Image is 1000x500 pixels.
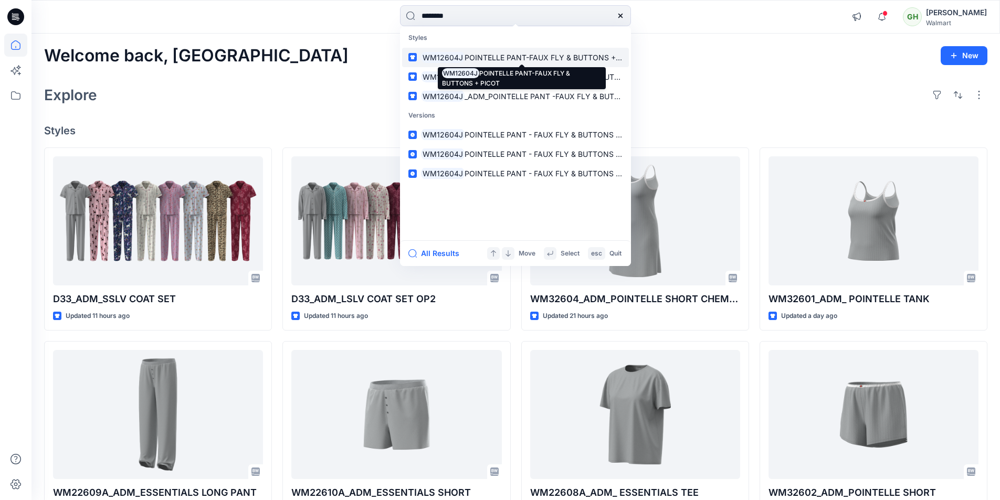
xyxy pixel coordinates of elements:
[465,53,640,62] span: POINTELLE PANT-FAUX FLY & BUTTONS + PICOT
[402,106,629,125] p: Versions
[561,248,580,259] p: Select
[421,71,465,83] mark: WM12604J
[291,292,501,306] p: D33_ADM_LSLV COAT SET OP2
[543,311,608,322] p: Updated 21 hours ago
[769,292,978,306] p: WM32601_ADM_ POINTELLE TANK
[402,164,629,183] a: WM12604JPOINTELLE PANT - FAUX FLY & BUTTONS + PICOT_COLORWAY
[53,350,263,480] a: WM22609A_ADM_ESSENTIALS LONG PANT
[53,292,263,306] p: D33_ADM_SSLV COAT SET
[926,19,987,27] div: Walmart
[465,130,645,139] span: POINTELLE PANT - FAUX FLY & BUTTONS + PICOT
[421,129,465,141] mark: WM12604J
[591,248,602,259] p: esc
[609,248,622,259] p: Quit
[53,485,263,500] p: WM22609A_ADM_ESSENTIALS LONG PANT
[421,90,465,102] mark: WM12604J
[421,148,465,160] mark: WM12604J
[519,248,535,259] p: Move
[44,87,97,103] h2: Explore
[402,48,629,67] a: WM12604JPOINTELLE PANT-FAUX FLY & BUTTONS + PICOT
[769,485,978,500] p: WM32602_ADM_POINTELLE SHORT
[421,51,465,63] mark: WM12604J
[926,6,987,19] div: [PERSON_NAME]
[402,125,629,144] a: WM12604JPOINTELLE PANT - FAUX FLY & BUTTONS + PICOT
[402,67,629,87] a: WM12604J_ADM_POINTELLE PANT -FAUX FLY & BUTTONS + PICOT
[53,156,263,286] a: D33_ADM_SSLV COAT SET
[941,46,987,65] button: New
[402,28,629,48] p: Styles
[291,350,501,480] a: WM22610A_ADM_ESSENTIALS SHORT
[465,72,667,81] span: _ADM_POINTELLE PANT -FAUX FLY & BUTTONS + PICOT
[769,350,978,480] a: WM32602_ADM_POINTELLE SHORT
[530,350,740,480] a: WM22608A_ADM_ ESSENTIALS TEE
[402,87,629,106] a: WM12604J_ADM_POINTELLE PANT -FAUX FLY & BUTTONS + PICOT_COLORWAY
[402,144,629,164] a: WM12604JPOINTELLE PANT - FAUX FLY & BUTTONS + PICOT
[530,156,740,286] a: WM32604_ADM_POINTELLE SHORT CHEMISE
[465,92,711,101] span: _ADM_POINTELLE PANT -FAUX FLY & BUTTONS + PICOT_COLORWAY
[465,169,690,178] span: POINTELLE PANT - FAUX FLY & BUTTONS + PICOT_COLORWAY
[903,7,922,26] div: GH
[530,485,740,500] p: WM22608A_ADM_ ESSENTIALS TEE
[44,124,987,137] h4: Styles
[408,247,466,260] button: All Results
[304,311,368,322] p: Updated 11 hours ago
[291,156,501,286] a: D33_ADM_LSLV COAT SET OP2
[530,292,740,306] p: WM32604_ADM_POINTELLE SHORT CHEMISE
[291,485,501,500] p: WM22610A_ADM_ESSENTIALS SHORT
[465,150,645,158] span: POINTELLE PANT - FAUX FLY & BUTTONS + PICOT
[769,156,978,286] a: WM32601_ADM_ POINTELLE TANK
[66,311,130,322] p: Updated 11 hours ago
[781,311,837,322] p: Updated a day ago
[421,167,465,179] mark: WM12604J
[44,46,349,66] h2: Welcome back, [GEOGRAPHIC_DATA]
